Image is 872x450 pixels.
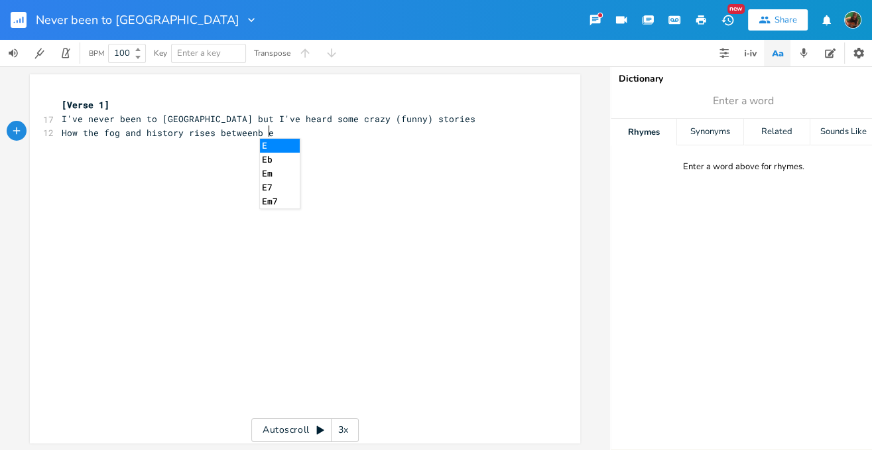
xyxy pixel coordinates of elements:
[89,50,104,57] div: BPM
[332,418,355,442] div: 3x
[714,8,741,32] button: New
[619,74,868,84] div: Dictionary
[844,11,861,29] img: Susan Rowe
[775,14,797,26] div: Share
[260,194,300,208] li: Em7
[62,99,109,111] span: [Verse 1]
[62,113,475,125] span: I've never been to [GEOGRAPHIC_DATA] but I've heard some crazy (funny) stories
[713,94,774,109] span: Enter a word
[260,167,300,181] li: Em
[748,9,808,31] button: Share
[154,49,167,57] div: Key
[260,181,300,194] li: E7
[683,161,804,173] div: Enter a word above for rhymes.
[260,153,300,167] li: Eb
[36,14,239,26] span: Never been to [GEOGRAPHIC_DATA]
[677,119,743,145] div: Synonyms
[727,4,745,14] div: New
[260,139,300,153] li: E
[254,49,290,57] div: Transpose
[251,418,359,442] div: Autoscroll
[177,47,221,59] span: Enter a key
[62,127,274,139] span: How the fog and history rises betweenb e
[744,119,810,145] div: Related
[611,119,676,145] div: Rhymes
